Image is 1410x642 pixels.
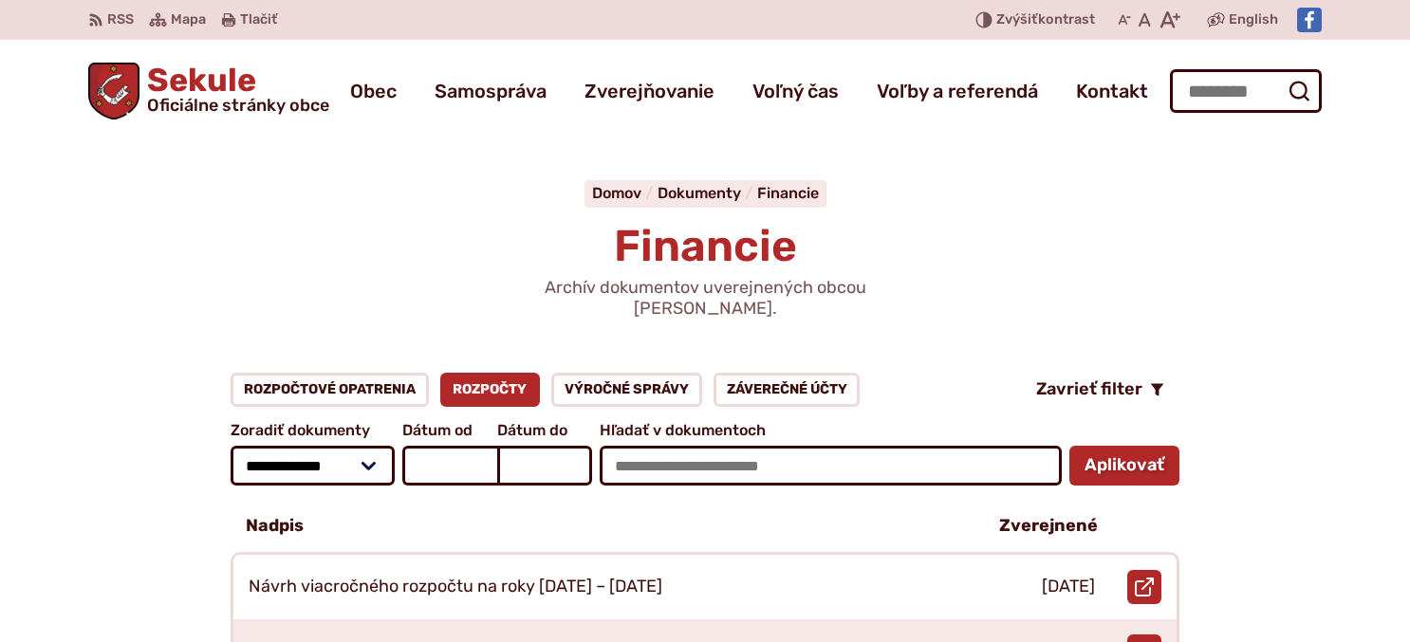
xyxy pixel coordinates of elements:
span: Mapa [171,9,206,31]
a: Financie [757,184,819,202]
span: Financie [614,220,797,272]
span: Sekule [139,64,329,114]
a: English [1225,9,1282,31]
a: Voľby a referendá [877,64,1038,118]
span: Oficiálne stránky obce [147,97,329,114]
a: Záverečné účty [714,373,861,407]
span: Hľadať v dokumentoch [600,422,1062,439]
a: Obec [350,64,397,118]
span: Dátum od [402,422,497,439]
a: Logo Sekule, prejsť na domovskú stránku. [88,63,329,119]
a: Rozpočtové opatrenia [231,373,429,407]
span: kontrast [996,12,1095,28]
input: Dátum do [497,446,592,486]
span: Dátum do [497,422,592,439]
select: Zoradiť dokumenty [231,446,395,486]
img: Prejsť na domovskú stránku [88,63,139,119]
a: Kontakt [1076,64,1148,118]
a: Výročné správy [551,373,702,407]
p: Návrh viacročného rozpočtu na roky [DATE] – [DATE] [249,577,662,597]
input: Hľadať v dokumentoch [600,446,1062,486]
button: Zavrieť filter [1021,373,1179,407]
a: Rozpočty [440,373,541,407]
p: Zverejnené [999,516,1098,537]
button: Aplikovať [1069,446,1179,486]
span: Domov [592,184,641,202]
a: Dokumenty [658,184,757,202]
span: Zvýšiť [996,11,1038,28]
input: Dátum od [402,446,497,486]
a: Voľný čas [752,64,839,118]
a: Samospráva [435,64,547,118]
span: Zavrieť filter [1036,379,1142,400]
span: English [1229,9,1278,31]
p: [DATE] [1042,577,1095,597]
img: Prejsť na Facebook stránku [1297,8,1322,32]
span: Dokumenty [658,184,741,202]
a: Zverejňovanie [584,64,714,118]
span: Zoradiť dokumenty [231,422,395,439]
p: Archív dokumentov uverejnených obcou [PERSON_NAME]. [477,278,933,319]
span: RSS [107,9,134,31]
span: Tlačiť [240,12,277,28]
p: Nadpis [246,516,304,537]
a: Domov [592,184,658,202]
